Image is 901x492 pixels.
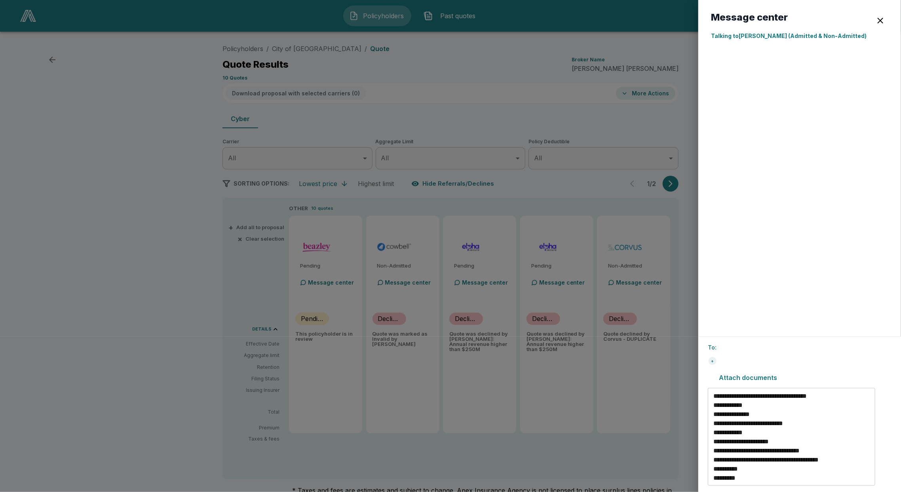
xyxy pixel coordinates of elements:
[708,356,717,366] div: +
[719,374,777,382] span: Attach documents
[711,13,788,22] h6: Message center
[708,343,891,351] p: To:
[711,32,888,40] p: Talking to [PERSON_NAME] (Admitted & Non-Admitted)
[709,357,717,365] div: +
